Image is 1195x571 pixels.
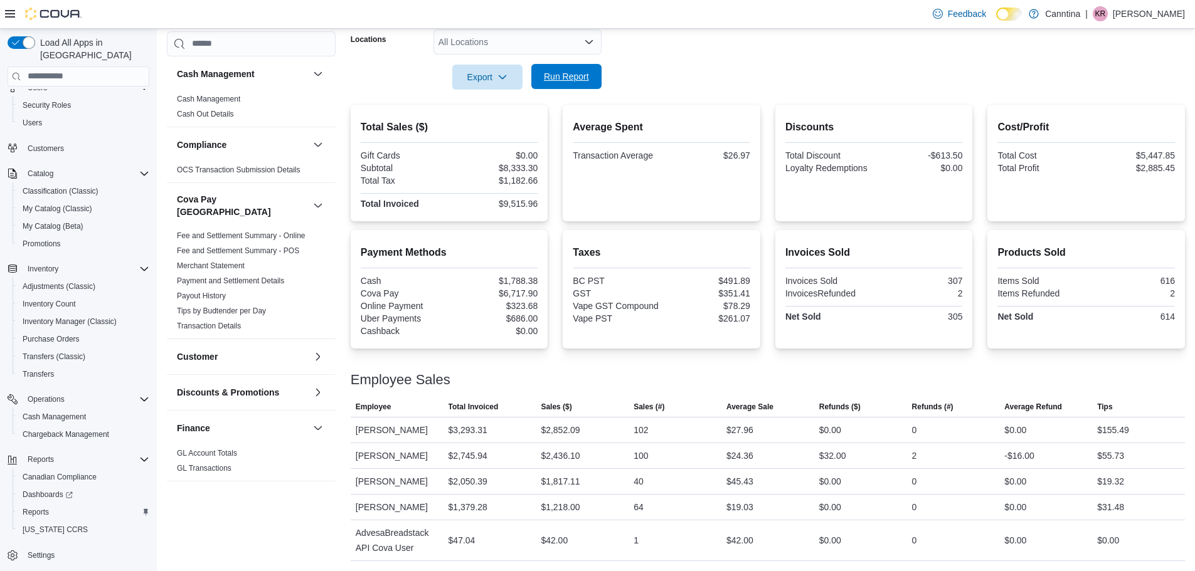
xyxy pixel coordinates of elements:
a: Canadian Compliance [18,469,102,485]
span: Run Report [544,70,589,83]
span: Total Invoiced [449,402,499,412]
h3: Cova Pay [GEOGRAPHIC_DATA] [177,193,308,218]
div: 2 [912,448,917,463]
div: Online Payment [361,301,447,311]
label: Locations [351,34,386,45]
span: GL Account Totals [177,448,237,458]
button: Inventory [23,261,63,276]
div: $27.96 [726,422,753,437]
button: Discounts & Promotions [311,385,326,400]
button: Reports [3,451,154,468]
div: $42.00 [541,533,568,548]
span: GL Transactions [177,463,231,473]
button: My Catalog (Beta) [13,217,154,235]
span: Tips [1097,402,1112,412]
div: 102 [634,422,648,437]
button: Adjustments (Classic) [13,278,154,295]
span: Reports [28,454,54,464]
span: Fee and Settlement Summary - Online [177,231,305,241]
span: Employee [356,402,391,412]
button: My Catalog (Classic) [13,200,154,217]
span: Settings [28,550,55,560]
strong: Net Sold [997,312,1033,322]
a: Settings [23,548,60,563]
a: Tips by Budtender per Day [177,306,266,315]
div: [PERSON_NAME] [351,417,443,443]
div: $0.00 [1004,500,1026,515]
span: Reports [18,505,149,520]
div: Cova Pay [GEOGRAPHIC_DATA] [167,228,336,338]
div: $2,436.10 [541,448,580,463]
div: [PERSON_NAME] [351,469,443,494]
span: Inventory [28,264,58,274]
h2: Invoices Sold [785,245,963,260]
button: Operations [3,390,154,408]
a: Cash Management [177,95,240,103]
span: Canadian Compliance [23,472,97,482]
div: $31.48 [1097,500,1124,515]
div: -$16.00 [1004,448,1034,463]
span: Sales (#) [634,402,664,412]
div: $26.97 [664,150,750,160]
div: 614 [1089,312,1175,322]
div: 64 [634,500,644,515]
span: Load All Apps in [GEOGRAPHIC_DATA] [35,36,149,61]
div: $351.41 [664,288,750,298]
a: My Catalog (Classic) [18,201,97,216]
span: Transfers (Classic) [18,349,149,364]
span: My Catalog (Beta) [18,219,149,234]
span: Chargeback Management [18,427,149,442]
span: My Catalog (Classic) [18,201,149,216]
div: $3,293.31 [449,422,487,437]
a: Chargeback Management [18,427,114,442]
button: [US_STATE] CCRS [13,521,154,538]
span: [US_STATE] CCRS [23,525,88,535]
h2: Taxes [573,245,750,260]
a: Transfers (Classic) [18,349,90,364]
div: [PERSON_NAME] [351,495,443,520]
h3: Customer [177,350,218,363]
a: Classification (Classic) [18,184,104,199]
div: Subtotal [361,163,447,173]
span: Adjustments (Classic) [23,281,95,291]
a: Transaction Details [177,322,241,330]
span: Security Roles [18,98,149,113]
a: Reports [18,505,54,520]
span: Settings [23,547,149,563]
div: $0.00 [452,326,538,336]
a: GL Transactions [177,464,231,473]
span: Dashboards [18,487,149,502]
span: My Catalog (Classic) [23,204,92,214]
button: Transfers (Classic) [13,348,154,365]
span: Merchant Statement [177,261,245,271]
div: $1,379.28 [449,500,487,515]
span: Cash Management [18,409,149,424]
div: $261.07 [664,313,750,323]
div: Total Profit [997,163,1083,173]
div: Cashback [361,326,447,336]
div: Vape GST Compound [573,301,659,311]
div: $491.89 [664,276,750,286]
div: $24.36 [726,448,753,463]
a: My Catalog (Beta) [18,219,88,234]
span: Export [460,65,515,90]
button: Run Report [531,64,602,89]
a: Fee and Settlement Summary - POS [177,246,299,255]
div: $0.00 [876,163,962,173]
span: Washington CCRS [18,522,149,537]
div: $1,788.38 [452,276,538,286]
div: AdvesaBreadstack API Cova User [351,520,443,560]
span: Inventory Manager (Classic) [23,317,117,327]
a: Dashboards [18,487,78,502]
div: Total Tax [361,175,447,186]
span: Inventory [23,261,149,276]
span: Transfers (Classic) [23,352,85,362]
div: $55.73 [1097,448,1124,463]
div: 616 [1089,276,1175,286]
h3: Finance [177,422,210,434]
div: 305 [876,312,962,322]
span: My Catalog (Beta) [23,221,83,231]
div: $0.00 [1004,533,1026,548]
div: Vape PST [573,313,659,323]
